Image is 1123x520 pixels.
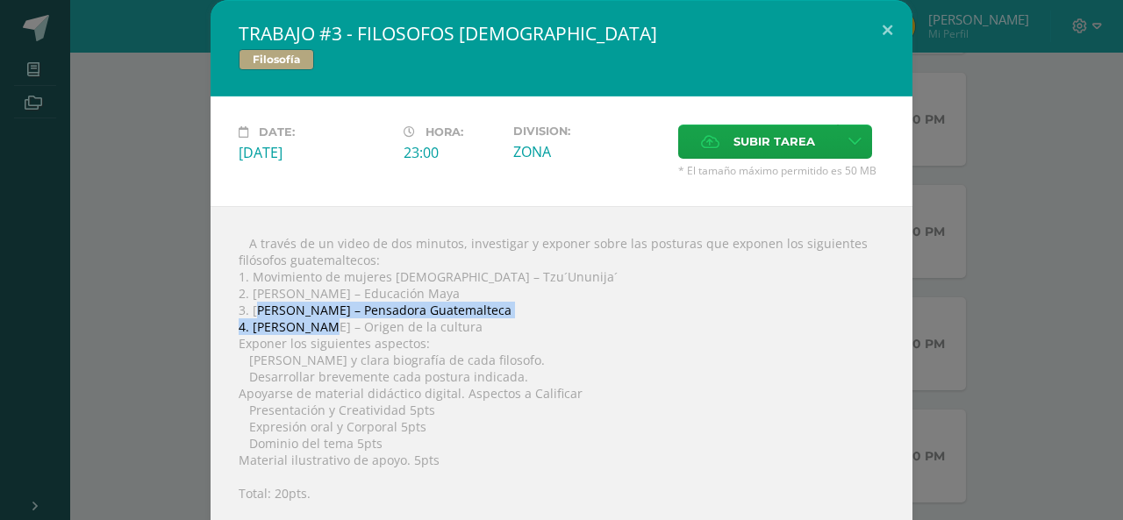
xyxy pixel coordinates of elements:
span: Filosofía [239,49,314,70]
div: ZONA [513,142,664,161]
span: Date: [259,125,295,139]
h2: TRABAJO #3 - FILOSOFOS [DEMOGRAPHIC_DATA] [239,21,884,46]
label: Division: [513,125,664,138]
div: 23:00 [404,143,499,162]
span: Hora: [426,125,463,139]
span: Subir tarea [733,125,815,158]
div: [DATE] [239,143,390,162]
span: * El tamaño máximo permitido es 50 MB [678,163,884,178]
